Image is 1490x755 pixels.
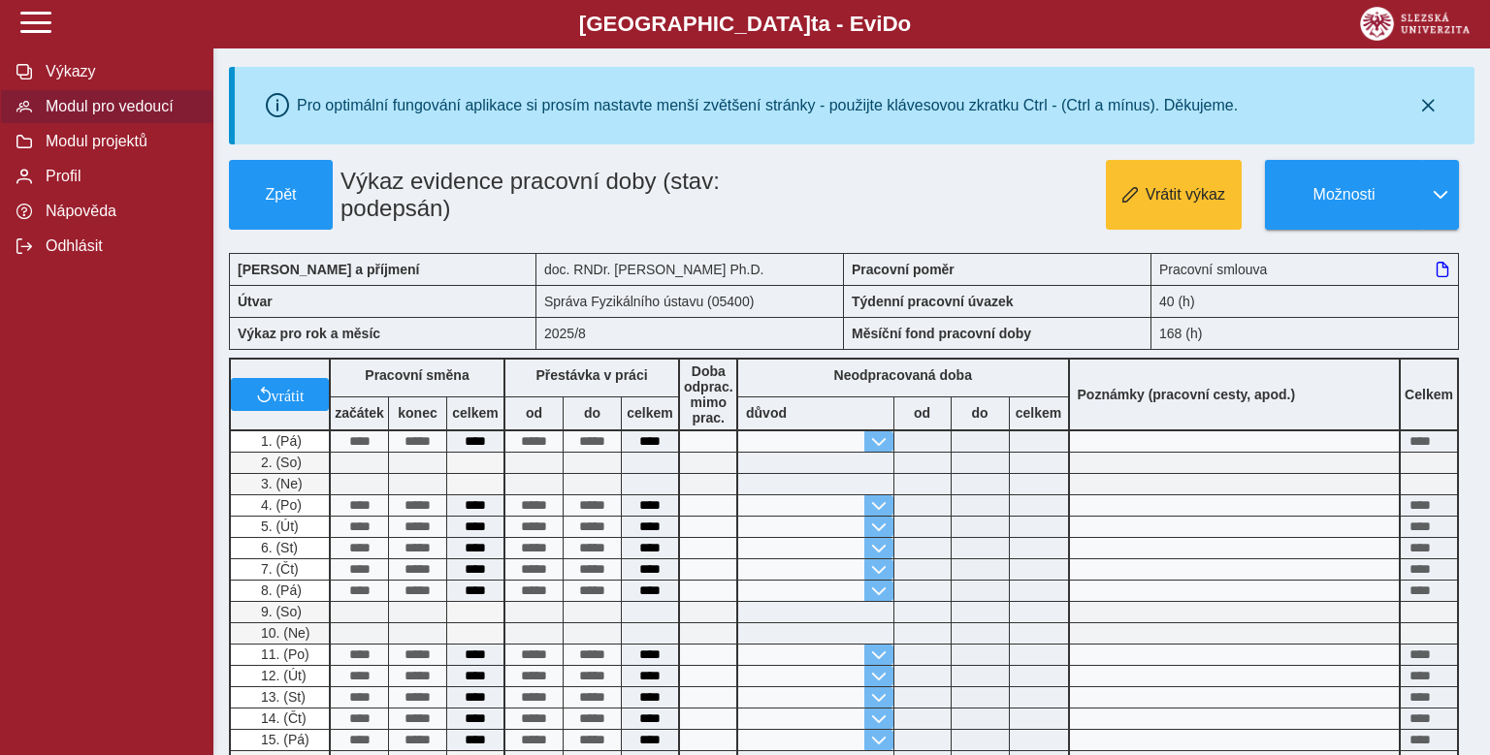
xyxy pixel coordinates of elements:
[852,294,1014,309] b: Týdenní pracovní úvazek
[257,561,299,577] span: 7. (Čt)
[257,668,307,683] span: 12. (Út)
[257,604,302,619] span: 9. (So)
[1106,160,1242,230] button: Vrátit výkaz
[238,262,419,277] b: [PERSON_NAME] a příjmení
[535,367,647,383] b: Přestávka v práci
[1265,160,1422,230] button: Možnosti
[746,405,787,421] b: důvod
[952,405,1009,421] b: do
[257,710,307,726] span: 14. (Čt)
[257,519,299,534] span: 5. (Út)
[365,367,469,383] b: Pracovní směna
[257,455,302,470] span: 2. (So)
[1151,285,1459,317] div: 40 (h)
[40,168,197,185] span: Profil
[231,378,329,411] button: vrátit
[257,540,298,555] span: 6. (St)
[505,405,563,421] b: od
[898,12,912,36] span: o
[1151,317,1459,350] div: 168 (h)
[229,160,333,230] button: Zpět
[40,98,197,115] span: Modul pro vedoucí
[894,405,951,421] b: od
[447,405,503,421] b: celkem
[1360,7,1470,41] img: logo_web_su.png
[1070,387,1304,402] b: Poznámky (pracovní cesty, apod.)
[1146,186,1225,204] span: Vrátit výkaz
[536,285,844,317] div: Správa Fyzikálního ústavu (05400)
[536,253,844,285] div: doc. RNDr. [PERSON_NAME] Ph.D.
[257,497,302,513] span: 4. (Po)
[297,97,1238,114] div: Pro optimální fungování aplikace si prosím nastavte menší zvětšení stránky - použijte klávesovou ...
[834,367,972,383] b: Neodpracovaná doba
[40,203,197,220] span: Nápověda
[852,262,955,277] b: Pracovní poměr
[1281,186,1407,204] span: Možnosti
[536,317,844,350] div: 2025/8
[622,405,678,421] b: celkem
[257,582,302,598] span: 8. (Pá)
[257,646,309,662] span: 11. (Po)
[238,186,324,204] span: Zpět
[331,405,388,421] b: začátek
[40,63,197,80] span: Výkazy
[852,326,1031,341] b: Měsíční fond pracovní doby
[1010,405,1068,421] b: celkem
[257,433,302,449] span: 1. (Pá)
[257,476,303,491] span: 3. (Ne)
[257,625,310,641] span: 10. (Ne)
[684,363,733,425] b: Doba odprac. mimo prac.
[333,160,748,230] h1: Výkaz evidence pracovní doby (stav: podepsán)
[1151,253,1459,285] div: Pracovní smlouva
[58,12,1432,37] b: [GEOGRAPHIC_DATA] a - Evi
[882,12,897,36] span: D
[40,237,197,255] span: Odhlásit
[1405,387,1453,402] b: Celkem
[238,294,273,309] b: Útvar
[564,405,621,421] b: do
[40,133,197,150] span: Modul projektů
[272,387,305,402] span: vrátit
[257,689,306,705] span: 13. (St)
[257,732,309,747] span: 15. (Pá)
[238,326,380,341] b: Výkaz pro rok a měsíc
[811,12,818,36] span: t
[389,405,446,421] b: konec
